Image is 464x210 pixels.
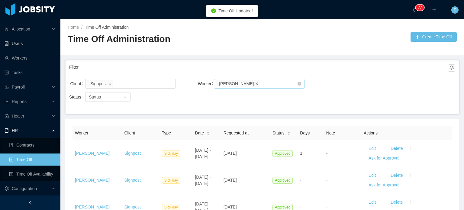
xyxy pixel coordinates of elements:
[432,8,436,12] i: icon: plus
[386,144,408,153] button: Delete
[207,133,210,135] i: icon: caret-down
[12,128,18,133] span: HR
[68,25,79,30] a: Home
[300,205,301,209] span: -
[81,25,82,30] span: /
[298,82,301,86] i: icon: close-circle
[68,33,262,45] h2: Time Off Administration
[300,178,301,183] span: -
[211,8,216,13] i: icon: check-circle
[261,80,265,87] input: Worker
[206,131,210,135] div: Sort
[207,131,210,132] i: icon: caret-up
[300,151,302,156] span: 1
[5,52,56,64] a: icon: userWorkers
[123,95,127,99] i: icon: down
[12,114,24,118] span: Health
[108,82,111,86] i: icon: close
[9,168,56,180] a: icon: profileTime Off Availability
[454,6,456,14] span: F
[12,186,37,191] span: Configuration
[413,8,417,12] i: icon: bell
[364,153,404,163] button: Ask for Approval
[326,131,335,135] span: Note
[69,62,448,73] div: Filter
[216,80,260,87] li: Laura Ospina
[5,27,9,31] i: icon: solution
[195,175,211,186] span: [DATE] - [DATE]
[272,177,293,184] span: Approved
[124,205,140,209] a: Signpost
[5,114,9,118] i: icon: medicine-box
[326,151,328,156] span: -
[12,27,30,31] span: Allocation
[75,131,89,135] span: Worker
[124,131,135,135] span: Client
[85,25,129,30] a: Time Off Administration
[9,153,56,166] a: icon: profileTime Off
[386,198,408,207] button: Delete
[69,95,85,99] label: Status
[162,131,171,135] span: Type
[124,151,140,156] a: Signpost
[326,205,328,209] span: -
[287,133,290,135] i: icon: caret-down
[418,5,420,11] p: 7
[5,66,56,79] a: icon: profileTasks
[287,131,291,135] div: Sort
[5,85,9,89] i: icon: file-protect
[364,180,404,190] button: Ask for Approval
[89,95,101,99] span: Status
[5,186,9,191] i: icon: setting
[75,178,110,183] a: [PERSON_NAME]
[87,80,113,87] li: Signpost
[124,178,140,183] a: Signpost
[5,37,56,50] a: icon: robotUsers
[364,144,381,153] button: Edit
[5,128,9,133] i: icon: book
[224,178,237,183] span: [DATE]
[272,150,293,157] span: Approved
[114,80,118,87] input: Client
[70,81,85,86] label: Client
[415,5,424,11] sup: 77
[218,8,253,13] span: Time Off Updated!
[272,130,285,136] span: Status
[364,171,381,180] button: Edit
[195,130,204,136] span: Date
[12,99,27,104] span: Reports
[75,151,110,156] a: [PERSON_NAME]
[448,64,455,72] button: icon: setting
[12,85,25,89] span: Payroll
[162,150,180,157] span: Sick day
[300,131,310,135] span: Days
[386,171,408,180] button: Delete
[9,139,56,151] a: icon: bookContracts
[224,205,237,209] span: [DATE]
[364,131,378,135] span: Actions
[5,99,9,104] i: icon: line-chart
[162,177,180,184] span: Sick day
[326,178,328,183] span: -
[411,32,457,42] button: icon: plusCreate Time Off
[75,205,110,209] a: [PERSON_NAME]
[219,80,254,87] div: [PERSON_NAME]
[224,131,249,135] span: Requested at
[198,81,216,86] label: Worker
[287,131,290,132] i: icon: caret-up
[364,198,381,207] button: Edit
[224,151,237,156] span: [DATE]
[255,82,258,86] i: icon: close
[420,5,422,11] p: 7
[195,148,211,159] span: [DATE] - [DATE]
[90,80,107,87] div: Signpost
